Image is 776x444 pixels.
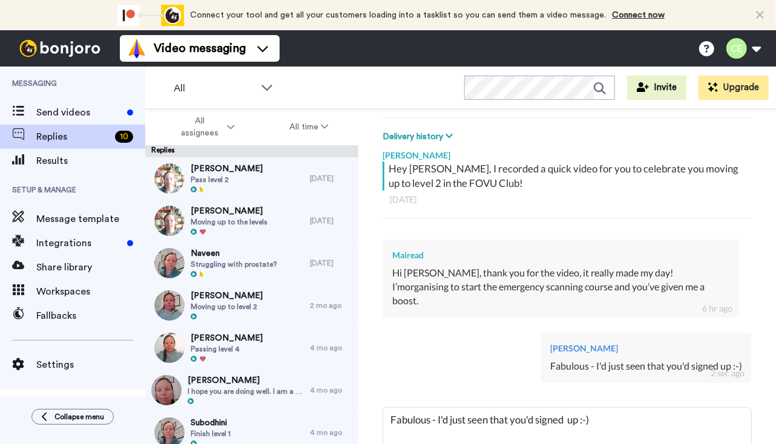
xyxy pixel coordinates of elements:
span: Workspaces [36,284,145,299]
span: Send videos [36,105,122,120]
span: Collapse menu [54,412,104,422]
span: Naveen [191,247,277,260]
div: 2 mo ago [310,301,352,310]
span: Passing level 4 [191,344,263,354]
div: 10 [115,131,133,143]
span: All [174,81,255,96]
button: Collapse menu [31,409,114,425]
span: All assignees [176,115,225,139]
span: Moving up to level 2 [191,302,263,312]
div: [PERSON_NAME] [383,143,752,162]
a: NaveenStruggling with prostate?[DATE] [145,242,358,284]
span: Share library [36,260,145,275]
a: Connect now [612,11,665,19]
span: [PERSON_NAME] [191,332,263,344]
div: [DATE] [310,258,352,268]
img: 21136e06-2376-4c24-b9c3-f59b95dec352-thumb.jpg [154,333,185,363]
div: 4 mo ago [310,385,352,395]
span: Integrations [36,236,122,250]
div: 2 sec ago [711,367,745,379]
div: Hi [PERSON_NAME], thank you for the video, it really made my day! I’morganising to start the emer... [392,266,730,308]
button: Upgrade [699,76,769,100]
div: 4 mo ago [310,343,352,353]
div: 6 hr ago [702,302,732,315]
span: I hope you are doing well. I am a Master's scholar in Veterinary Medicine at the [GEOGRAPHIC_DATA... [188,387,304,396]
span: [PERSON_NAME] [191,163,263,175]
button: All time [262,116,357,138]
img: 151e6642-1c83-4d57-a1e4-e9ad728443e3-thumb.jpg [154,206,185,236]
span: Moving up to the levels [191,217,268,227]
span: Settings [36,357,145,372]
span: Replies [36,129,110,144]
span: Struggling with prostate? [191,260,277,269]
img: bj-logo-header-white.svg [15,40,105,57]
img: b2fd7da4-7713-4369-bf8e-1fccb06e178e-thumb.jpg [151,375,182,405]
div: [DATE] [390,194,745,206]
div: animation [117,5,184,26]
div: Hey [PERSON_NAME], I recorded a quick video for you to celebrate you moving up to level 2 in the ... [389,162,749,191]
div: [DATE] [310,216,352,226]
div: Mairead [392,249,730,261]
span: Connect your tool and get all your customers loading into a tasklist so you can send them a video... [190,11,606,19]
a: [PERSON_NAME]Pass level 2[DATE] [145,157,358,200]
span: Video messaging [154,40,246,57]
img: e63534e0-a85f-433a-a792-b12db13b6716-thumb.jpg [154,290,185,321]
span: Finish level 1 [191,429,231,439]
a: [PERSON_NAME]I hope you are doing well. I am a Master's scholar in Veterinary Medicine at the [GE... [145,369,358,411]
div: [DATE] [310,174,352,183]
img: vm-color.svg [127,39,146,58]
a: [PERSON_NAME]Moving up to level 22 mo ago [145,284,358,327]
span: Message template [36,212,145,226]
button: All assignees [148,110,262,144]
img: d25b2fe0-23d5-4545-a410-9ec3baa9bbbc-thumb.jpg [154,163,185,194]
a: [PERSON_NAME]Moving up to the levels[DATE] [145,200,358,242]
span: Fallbacks [36,309,145,323]
span: Results [36,154,145,168]
span: Pass level 2 [191,175,263,184]
span: [PERSON_NAME] [191,205,268,217]
div: Fabulous - I'd just seen that you'd signed up :-) [550,359,742,373]
button: Delivery history [383,130,456,143]
img: 6e338cf6-0b5a-4448-a1ab-0408fa2b93d0-thumb.jpg [154,248,185,278]
div: Replies [145,145,358,157]
span: Subodhini [191,417,231,429]
button: Invite [627,76,686,100]
a: [PERSON_NAME]Passing level 44 mo ago [145,327,358,369]
span: [PERSON_NAME] [188,374,304,387]
span: [PERSON_NAME] [191,290,263,302]
div: [PERSON_NAME] [550,342,742,354]
div: 4 mo ago [310,428,352,437]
